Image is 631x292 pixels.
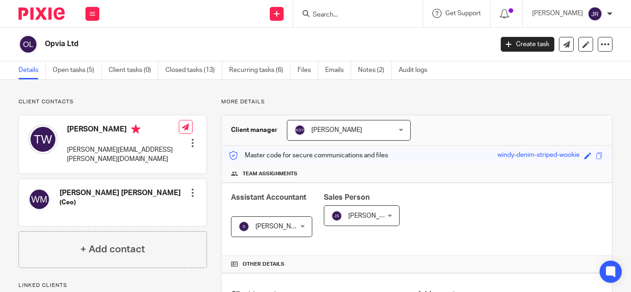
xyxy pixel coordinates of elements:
[28,188,50,210] img: svg%3E
[18,98,207,106] p: Client contacts
[297,61,318,79] a: Files
[45,39,399,49] h2: Opvia Ltd
[18,35,38,54] img: svg%3E
[60,188,181,198] h4: [PERSON_NAME] [PERSON_NAME]
[165,61,222,79] a: Closed tasks (13)
[358,61,392,79] a: Notes (2)
[221,98,613,106] p: More details
[588,6,602,21] img: svg%3E
[80,242,145,256] h4: + Add contact
[255,223,312,230] span: [PERSON_NAME] S
[60,198,181,207] h5: (Ceo)
[532,9,583,18] p: [PERSON_NAME]
[324,194,370,201] span: Sales Person
[445,10,481,17] span: Get Support
[109,61,158,79] a: Client tasks (0)
[67,145,179,164] p: [PERSON_NAME][EMAIL_ADDRESS][PERSON_NAME][DOMAIN_NAME]
[325,61,351,79] a: Emails
[28,125,58,154] img: svg%3E
[238,221,249,232] img: svg%3E
[231,125,278,135] h3: Client manager
[231,194,306,201] span: Assistant Accountant
[53,61,102,79] a: Open tasks (5)
[229,61,291,79] a: Recurring tasks (6)
[18,282,207,289] p: Linked clients
[229,151,388,160] p: Master code for secure communications and files
[399,61,434,79] a: Audit logs
[67,125,179,136] h4: [PERSON_NAME]
[131,125,140,134] i: Primary
[311,127,362,133] span: [PERSON_NAME]
[312,11,395,19] input: Search
[331,210,342,221] img: svg%3E
[501,37,554,52] a: Create task
[348,213,399,219] span: [PERSON_NAME]
[18,7,65,20] img: Pixie
[18,61,46,79] a: Details
[243,170,297,178] span: Team assignments
[294,125,305,136] img: svg%3E
[243,261,285,268] span: Other details
[498,150,580,161] div: windy-denim-striped-wookie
